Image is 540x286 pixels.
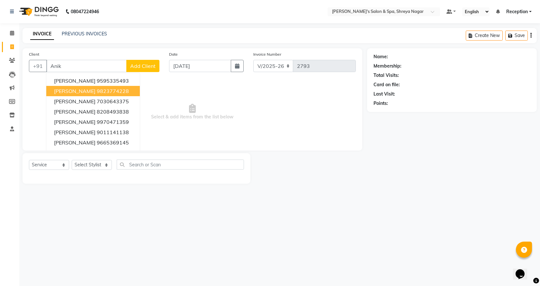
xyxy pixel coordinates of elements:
div: Points: [373,100,388,107]
ngb-highlight: 9595335493 [97,78,129,84]
iframe: chat widget [513,260,534,280]
b: 08047224946 [71,3,99,21]
div: Card on file: [373,81,400,88]
ngb-highlight: 7030643375 [97,98,129,105]
span: [PERSON_NAME] [54,139,95,146]
span: [PERSON_NAME] [54,108,95,115]
input: Search by Name/Mobile/Email/Code [46,60,127,72]
span: [PERSON_NAME] [54,98,95,105]
label: Client [29,51,39,57]
a: INVOICE [30,28,54,40]
span: [PERSON_NAME] [54,150,95,156]
span: Reception [506,8,528,15]
span: [PERSON_NAME] [54,88,95,94]
span: [PERSON_NAME] [54,129,95,135]
label: Invoice Number [253,51,281,57]
div: Last Visit: [373,91,395,97]
ngb-highlight: 9823774228 [97,88,129,94]
input: Search or Scan [117,160,244,170]
label: Date [169,51,178,57]
div: Total Visits: [373,72,399,79]
div: Membership: [373,63,401,69]
ngb-highlight: 70301643375 [97,150,132,156]
button: +91 [29,60,47,72]
button: Save [505,31,528,41]
span: Select & add items from the list below [29,80,356,144]
span: [PERSON_NAME] [54,78,95,84]
span: Add Client [130,63,156,69]
div: Name: [373,53,388,60]
ngb-highlight: 8208493838 [97,108,129,115]
ngb-highlight: 9665369145 [97,139,129,146]
button: Create New [466,31,503,41]
ngb-highlight: 9011141138 [97,129,129,135]
ngb-highlight: 9970471359 [97,119,129,125]
img: logo [16,3,60,21]
span: [PERSON_NAME] [54,119,95,125]
button: Add Client [126,60,159,72]
a: PREVIOUS INVOICES [62,31,107,37]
